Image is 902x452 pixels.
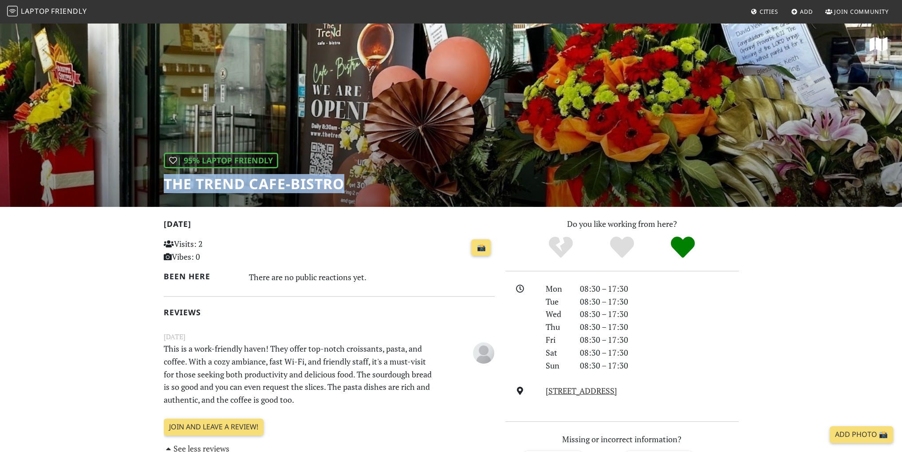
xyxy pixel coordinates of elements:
a: Join and leave a review! [164,419,264,436]
a: Cities [747,4,782,20]
a: LaptopFriendly LaptopFriendly [7,4,87,20]
p: Do you like working from here? [505,218,739,230]
div: Yes [591,235,653,260]
div: Tue [540,295,574,308]
div: There are no public reactions yet. [249,270,495,284]
span: Join Community [834,8,889,16]
div: Fri [540,333,574,346]
span: Friendly [51,6,87,16]
div: 08:30 – 17:30 [575,308,744,321]
div: | 95% Laptop Friendly [164,153,278,168]
a: [STREET_ADDRESS] [546,385,617,396]
div: Thu [540,321,574,333]
p: Missing or incorrect information? [505,433,739,446]
img: blank-535327c66bd565773addf3077783bbfce4b00ec00e9fd257753287c682c7fa38.png [473,342,494,364]
a: Add [788,4,816,20]
h2: Been here [164,272,239,281]
div: 08:30 – 17:30 [575,359,744,372]
a: Join Community [822,4,892,20]
div: 08:30 – 17:30 [575,333,744,346]
div: 08:30 – 17:30 [575,282,744,295]
div: 08:30 – 17:30 [575,295,744,308]
img: LaptopFriendly [7,6,18,16]
h2: Reviews [164,308,495,317]
h2: [DATE] [164,219,495,232]
span: Cities [760,8,778,16]
span: Anonymous [473,347,494,357]
span: Laptop [21,6,50,16]
h1: The Trend cafe-bistro [164,175,344,192]
div: Wed [540,308,574,321]
div: Sun [540,359,574,372]
div: Mon [540,282,574,295]
p: This is a work-friendly haven! They offer top-notch croissants, pasta, and coffee. With a cozy am... [158,342,443,406]
a: 📸 [471,239,491,256]
div: 08:30 – 17:30 [575,346,744,359]
p: Visits: 2 Vibes: 0 [164,238,267,263]
div: No [530,235,591,260]
a: Add Photo 📸 [830,426,893,443]
div: Definitely! [652,235,713,260]
div: Sat [540,346,574,359]
div: 08:30 – 17:30 [575,321,744,333]
span: Add [800,8,813,16]
small: [DATE] [158,331,500,342]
